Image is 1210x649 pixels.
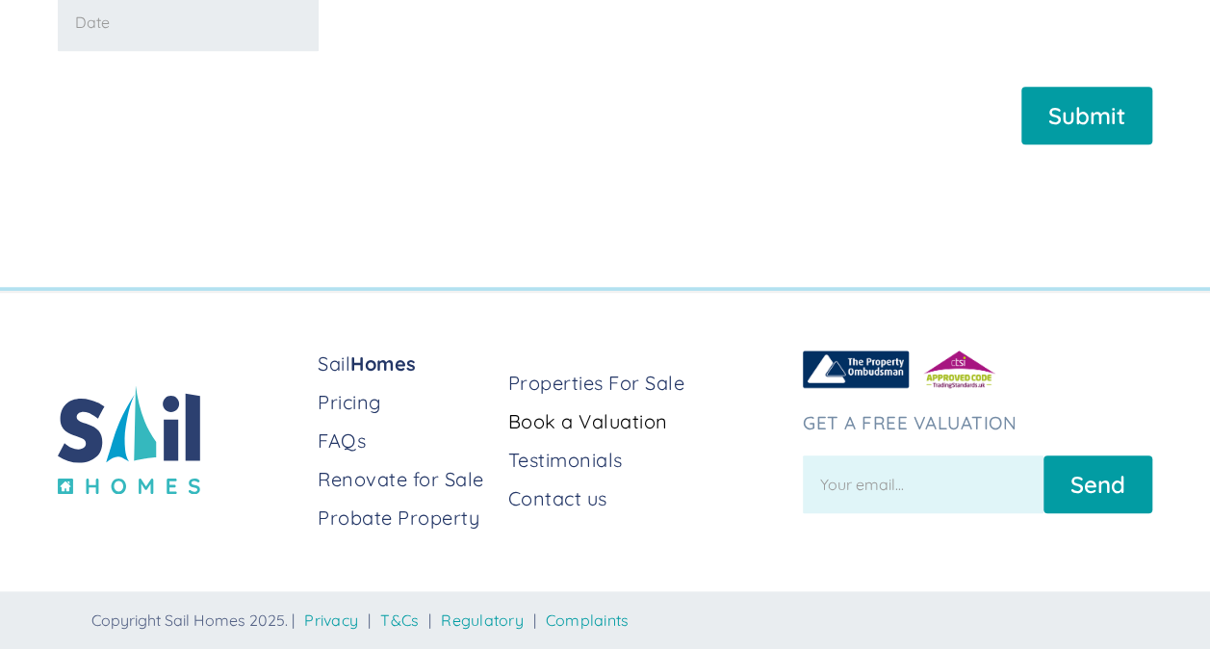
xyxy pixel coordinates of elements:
[803,412,1152,434] h3: Get a free valuation
[318,428,493,454] a: FAQs
[318,466,493,493] a: Renovate for Sale
[508,370,787,397] a: Properties For Sale
[508,408,787,435] a: Book a Valuation
[350,351,417,376] strong: Homes
[441,610,524,630] a: Regulatory
[1043,455,1152,513] input: Send
[1021,87,1152,144] input: Submit
[318,389,493,416] a: Pricing
[508,485,787,512] a: Contact us
[58,385,200,494] img: sail home logo colored
[546,610,630,630] a: Complaints
[380,610,419,630] a: T&Cs
[508,447,787,474] a: Testimonials
[91,610,1137,630] div: Copyright Sail Homes 2025. | | | |
[318,505,493,532] a: Probate Property
[318,350,493,377] a: SailHomes
[803,446,1152,513] form: Newsletter Form
[803,455,1043,513] input: Your email...
[304,610,358,630] a: Privacy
